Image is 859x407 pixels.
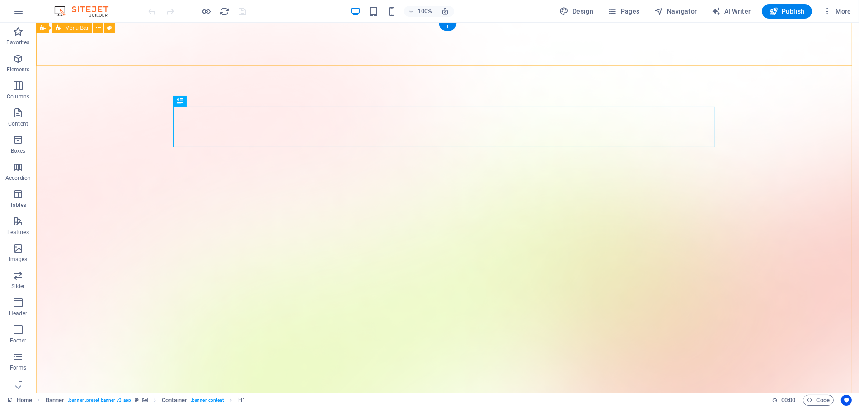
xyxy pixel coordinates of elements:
[191,395,224,406] span: . banner-content
[238,395,245,406] span: Click to select. Double-click to edit
[769,7,805,16] span: Publish
[9,256,28,263] p: Images
[220,6,230,17] i: Reload page
[7,395,32,406] a: Click to cancel selection. Double-click to open Pages
[135,398,139,402] i: This element is a customizable preset
[11,147,26,154] p: Boxes
[7,229,29,236] p: Features
[560,7,594,16] span: Design
[803,395,834,406] button: Code
[9,310,27,317] p: Header
[608,7,639,16] span: Pages
[201,6,212,17] button: Click here to leave preview mode and continue editing
[819,4,855,19] button: More
[781,395,795,406] span: 00 00
[762,4,812,19] button: Publish
[6,39,29,46] p: Favorites
[788,397,789,403] span: :
[7,93,29,100] p: Columns
[651,4,701,19] button: Navigator
[5,174,31,182] p: Accordion
[7,66,30,73] p: Elements
[65,25,89,31] span: Menu Bar
[772,395,796,406] h6: Session time
[654,7,697,16] span: Navigator
[441,7,449,15] i: On resize automatically adjust zoom level to fit chosen device.
[8,120,28,127] p: Content
[556,4,597,19] button: Design
[142,398,148,402] i: This element contains a background
[439,23,456,31] div: +
[841,395,852,406] button: Usercentrics
[708,4,755,19] button: AI Writer
[219,6,230,17] button: reload
[162,395,187,406] span: Click to select. Double-click to edit
[10,201,26,209] p: Tables
[418,6,432,17] h6: 100%
[46,395,65,406] span: Click to select. Double-click to edit
[10,364,26,371] p: Forms
[46,395,245,406] nav: breadcrumb
[404,6,436,17] button: 100%
[807,395,830,406] span: Code
[52,6,120,17] img: Editor Logo
[712,7,751,16] span: AI Writer
[10,337,26,344] p: Footer
[556,4,597,19] div: Design (Ctrl+Alt+Y)
[823,7,851,16] span: More
[604,4,643,19] button: Pages
[11,283,25,290] p: Slider
[68,395,131,406] span: . banner .preset-banner-v3-app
